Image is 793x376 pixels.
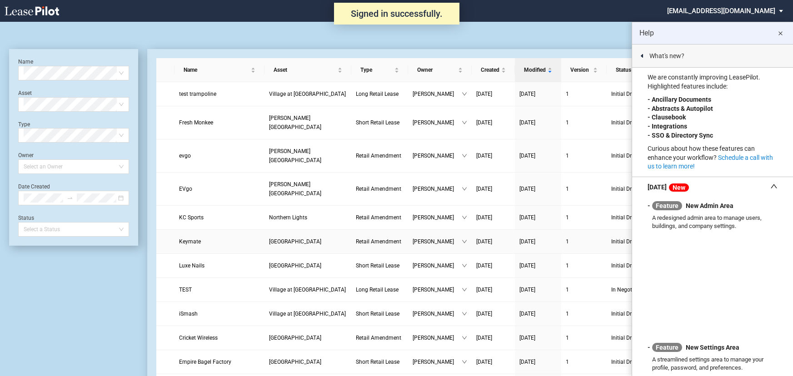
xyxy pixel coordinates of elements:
span: test trampoline [179,91,216,97]
span: Retail Amendment [356,335,401,341]
span: Asset [274,65,336,74]
span: Name [184,65,249,74]
span: EVgo [179,186,192,192]
span: Initial Draft [611,213,665,222]
a: [GEOGRAPHIC_DATA] [269,357,347,366]
th: Status [607,58,675,82]
a: evgo [179,151,260,160]
span: evgo [179,153,191,159]
span: [DATE] [519,153,535,159]
a: Village at [GEOGRAPHIC_DATA] [269,309,347,318]
span: [DATE] [519,335,535,341]
span: 1 [566,91,569,97]
a: 1 [566,151,602,160]
span: [DATE] [519,287,535,293]
span: [DATE] [476,153,492,159]
span: down [462,215,467,220]
span: [DATE] [476,262,492,269]
span: [DATE] [519,262,535,269]
span: Fresh Monkee [179,119,213,126]
a: [DATE] [476,309,510,318]
label: Name [18,59,33,65]
span: 1 [566,262,569,269]
span: Long Retail Lease [356,287,399,293]
a: [DATE] [519,89,557,99]
span: down [462,359,467,365]
a: [DATE] [519,118,557,127]
a: [DATE] [476,261,510,270]
span: Retail Amendment [356,186,401,192]
span: 1 [566,186,569,192]
span: TEST [179,287,192,293]
span: [DATE] [519,359,535,365]
span: Owner [417,65,456,74]
a: 1 [566,357,602,366]
span: Luxe Nails [179,262,204,269]
a: Retail Amendment [356,213,404,222]
span: Northern Lights [269,214,307,221]
span: College Plaza [269,359,321,365]
span: down [462,287,467,292]
a: [DATE] [476,357,510,366]
span: Initial Draft [611,261,665,270]
a: Short Retail Lease [356,118,404,127]
span: swap-right [67,195,73,201]
a: [DATE] [519,285,557,294]
span: Village at Allen [269,311,346,317]
span: Village at Allen [269,91,346,97]
span: [DATE] [519,186,535,192]
span: Type [360,65,393,74]
a: Village at [GEOGRAPHIC_DATA] [269,285,347,294]
span: Lewis Center [269,148,321,163]
span: down [462,120,467,125]
a: [GEOGRAPHIC_DATA] [269,333,347,342]
a: [DATE] [519,309,557,318]
span: Empire Bagel Factory [179,359,231,365]
a: [DATE] [476,184,510,193]
a: Retail Amendment [356,333,404,342]
span: [DATE] [519,91,535,97]
span: Village at Allen [269,287,346,293]
span: Initial Draft [611,151,665,160]
span: [DATE] [519,311,535,317]
span: [DATE] [476,186,492,192]
span: [PERSON_NAME] [413,261,462,270]
th: Name [175,58,264,82]
span: Status [616,65,659,74]
a: Northern Lights [269,213,347,222]
label: Asset [18,90,32,96]
span: [PERSON_NAME] [413,213,462,222]
span: to [67,195,73,201]
span: Initial Draft [611,184,665,193]
span: [PERSON_NAME] [413,151,462,160]
span: [DATE] [519,119,535,126]
a: Cricket Wireless [179,333,260,342]
a: [DATE] [476,237,510,246]
a: [PERSON_NAME][GEOGRAPHIC_DATA] [269,114,347,132]
span: [PERSON_NAME] [413,333,462,342]
span: 1 [566,238,569,245]
th: Version [561,58,607,82]
a: iSmash [179,309,260,318]
a: [DATE] [519,333,557,342]
span: [PERSON_NAME] [413,357,462,366]
th: Asset [264,58,351,82]
a: 1 [566,309,602,318]
span: [PERSON_NAME] [413,89,462,99]
a: 1 [566,261,602,270]
span: [DATE] [519,238,535,245]
th: Modified [515,58,561,82]
span: Long Retail Lease [356,91,399,97]
span: 1 [566,335,569,341]
a: Retail Amendment [356,237,404,246]
a: Retail Amendment [356,184,404,193]
span: [DATE] [476,214,492,221]
span: Initial Draft [611,237,665,246]
a: [DATE] [519,261,557,270]
span: Initial Draft [611,89,665,99]
span: [PERSON_NAME] [413,184,462,193]
label: Date Created [18,183,50,190]
a: [DATE] [519,151,557,160]
span: 1 [566,119,569,126]
span: Cross Keys Place [269,262,321,269]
